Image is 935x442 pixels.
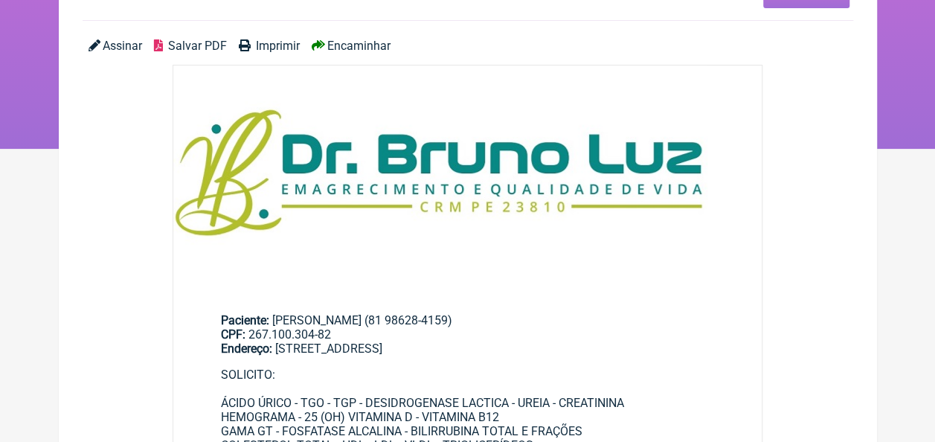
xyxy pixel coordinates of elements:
[173,65,707,286] img: 9k=
[327,39,391,53] span: Encaminhar
[256,39,300,53] span: Imprimir
[221,313,269,327] span: Paciente:
[312,39,391,53] a: Encaminhar
[168,39,227,53] span: Salvar PDF
[103,39,142,53] span: Assinar
[221,313,715,356] div: [PERSON_NAME] (81 98628-4159)
[221,342,272,356] span: Endereço:
[89,39,142,53] a: Assinar
[221,342,715,356] div: [STREET_ADDRESS]
[221,327,245,342] span: CPF:
[239,39,300,53] a: Imprimir
[154,39,227,53] a: Salvar PDF
[221,327,715,342] div: 267.100.304-82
